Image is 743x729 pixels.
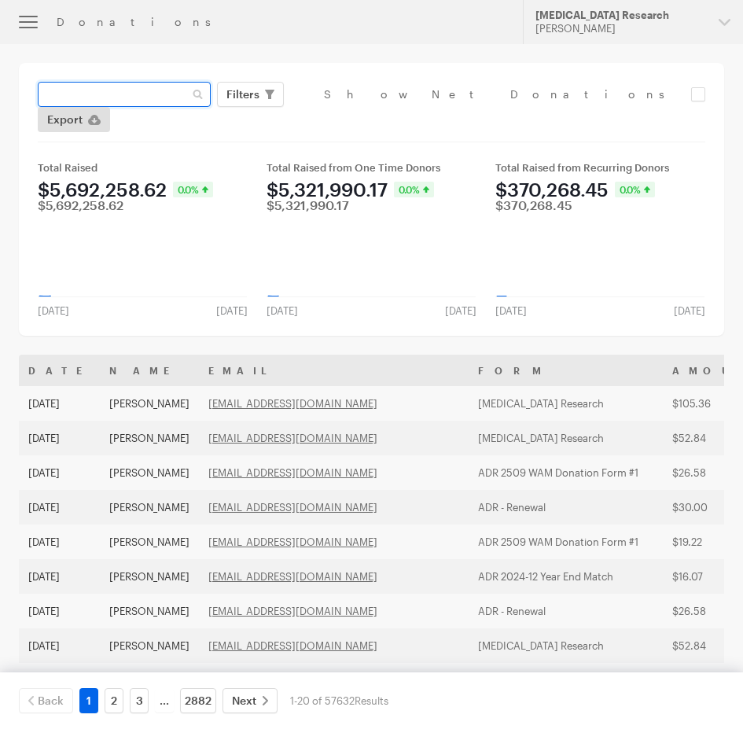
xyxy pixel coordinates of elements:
[19,559,100,594] td: [DATE]
[19,525,100,559] td: [DATE]
[19,421,100,455] td: [DATE]
[105,688,123,713] a: 2
[217,82,284,107] button: Filters
[130,688,149,713] a: 3
[100,421,199,455] td: [PERSON_NAME]
[47,110,83,129] span: Export
[38,107,110,132] a: Export
[232,691,256,710] span: Next
[535,9,706,22] div: [MEDICAL_DATA] Research
[208,605,377,617] a: [EMAIL_ADDRESS][DOMAIN_NAME]
[173,182,213,197] div: 0.0%
[207,304,257,317] div: [DATE]
[208,397,377,410] a: [EMAIL_ADDRESS][DOMAIN_NAME]
[100,490,199,525] td: [PERSON_NAME]
[469,421,663,455] td: [MEDICAL_DATA] Research
[199,355,469,386] th: Email
[38,161,248,174] div: Total Raised
[208,466,377,479] a: [EMAIL_ADDRESS][DOMAIN_NAME]
[469,455,663,490] td: ADR 2509 WAM Donation Form #1
[19,663,100,698] td: [DATE]
[469,525,663,559] td: ADR 2509 WAM Donation Form #1
[664,304,715,317] div: [DATE]
[267,161,476,174] div: Total Raised from One Time Donors
[100,386,199,421] td: [PERSON_NAME]
[436,304,486,317] div: [DATE]
[226,85,259,104] span: Filters
[28,304,79,317] div: [DATE]
[469,559,663,594] td: ADR 2024-12 Year End Match
[495,161,705,174] div: Total Raised from Recurring Donors
[100,594,199,628] td: [PERSON_NAME]
[267,180,388,199] div: $5,321,990.17
[100,559,199,594] td: [PERSON_NAME]
[486,304,536,317] div: [DATE]
[495,199,572,212] div: $370,268.45
[469,490,663,525] td: ADR - Renewal
[19,628,100,663] td: [DATE]
[469,594,663,628] td: ADR - Renewal
[38,82,211,107] input: Search Name & Email
[19,355,100,386] th: Date
[19,455,100,490] td: [DATE]
[267,199,349,212] div: $5,321,990.17
[615,182,655,197] div: 0.0%
[469,663,663,698] td: ADR 2509 WAM Donation Form #1
[180,688,216,713] a: 2882
[38,180,167,199] div: $5,692,258.62
[100,355,199,386] th: Name
[208,639,377,652] a: [EMAIL_ADDRESS][DOMAIN_NAME]
[495,180,609,199] div: $370,268.45
[38,199,123,212] div: $5,692,258.62
[355,694,388,707] span: Results
[208,432,377,444] a: [EMAIL_ADDRESS][DOMAIN_NAME]
[19,386,100,421] td: [DATE]
[19,490,100,525] td: [DATE]
[223,688,278,713] a: Next
[208,570,377,583] a: [EMAIL_ADDRESS][DOMAIN_NAME]
[469,628,663,663] td: [MEDICAL_DATA] Research
[100,525,199,559] td: [PERSON_NAME]
[100,628,199,663] td: [PERSON_NAME]
[19,594,100,628] td: [DATE]
[100,663,199,698] td: [PERSON_NAME]
[208,501,377,514] a: [EMAIL_ADDRESS][DOMAIN_NAME]
[257,304,307,317] div: [DATE]
[394,182,434,197] div: 0.0%
[290,688,388,713] div: 1-20 of 57632
[100,455,199,490] td: [PERSON_NAME]
[208,536,377,548] a: [EMAIL_ADDRESS][DOMAIN_NAME]
[469,355,663,386] th: Form
[469,386,663,421] td: [MEDICAL_DATA] Research
[535,22,706,35] div: [PERSON_NAME]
